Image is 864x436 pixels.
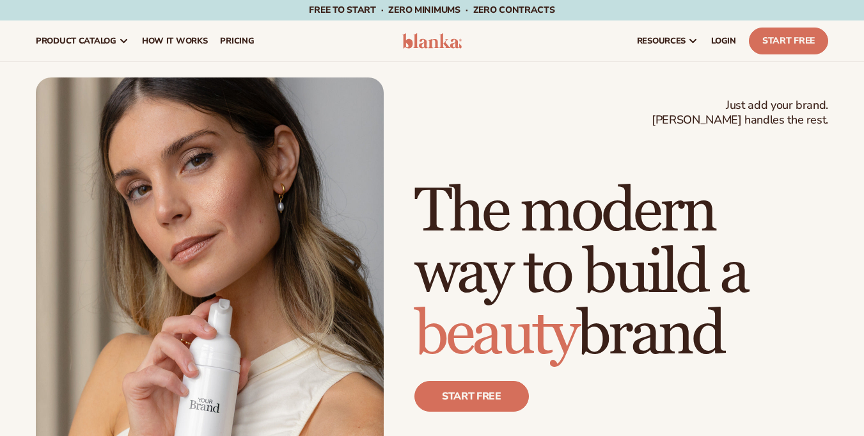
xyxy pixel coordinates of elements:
a: Start Free [749,28,828,54]
a: pricing [214,20,260,61]
a: How It Works [136,20,214,61]
span: LOGIN [711,36,736,46]
span: beauty [414,297,577,372]
span: pricing [220,36,254,46]
a: resources [631,20,705,61]
span: How It Works [142,36,208,46]
a: LOGIN [705,20,742,61]
a: Start free [414,381,529,412]
a: product catalog [29,20,136,61]
span: product catalog [36,36,116,46]
span: Free to start · ZERO minimums · ZERO contracts [309,4,554,16]
h1: The modern way to build a brand [414,181,828,366]
img: logo [402,33,462,49]
span: Just add your brand. [PERSON_NAME] handles the rest. [652,98,828,128]
span: resources [637,36,686,46]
